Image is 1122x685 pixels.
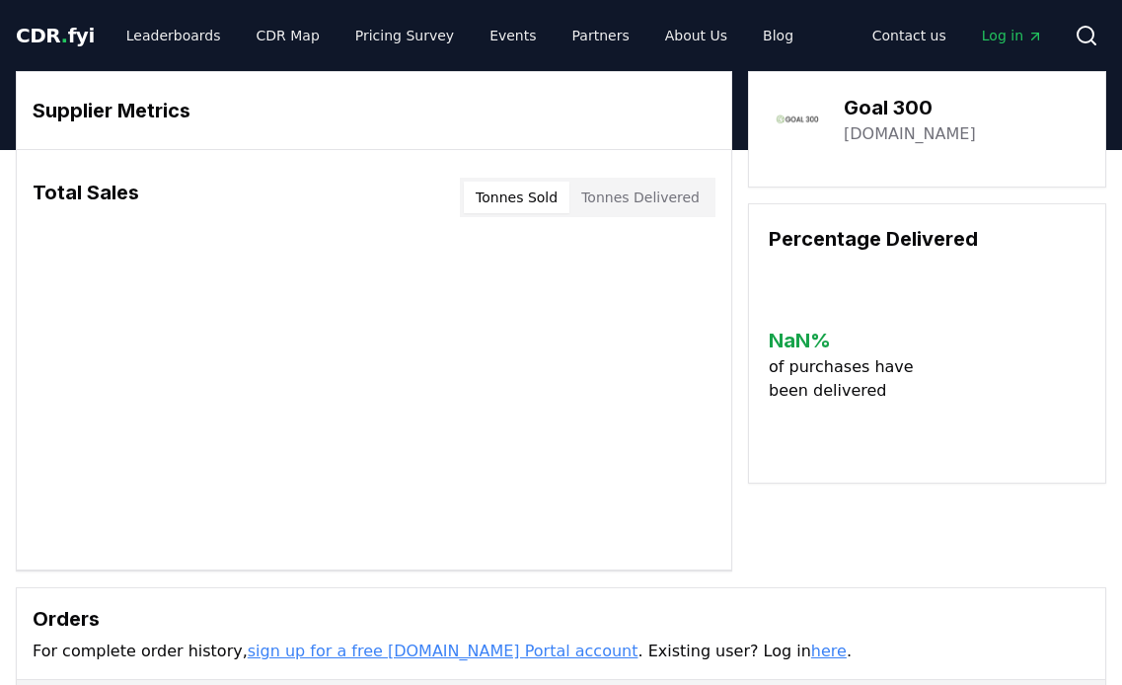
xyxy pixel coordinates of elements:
[857,18,1059,53] nav: Main
[982,26,1043,45] span: Log in
[569,182,711,213] button: Tonnes Delivered
[474,18,552,53] a: Events
[339,18,470,53] a: Pricing Survey
[111,18,237,53] a: Leaderboards
[844,122,976,146] a: [DOMAIN_NAME]
[33,640,1089,663] p: For complete order history, . Existing user? Log in .
[61,24,68,47] span: .
[747,18,809,53] a: Blog
[464,182,569,213] button: Tonnes Sold
[33,604,1089,634] h3: Orders
[769,224,1085,254] h3: Percentage Delivered
[111,18,809,53] nav: Main
[857,18,962,53] a: Contact us
[769,92,824,147] img: Goal 300-logo
[33,96,715,125] h3: Supplier Metrics
[241,18,336,53] a: CDR Map
[844,93,976,122] h3: Goal 300
[966,18,1059,53] a: Log in
[769,355,914,403] p: of purchases have been delivered
[16,24,95,47] span: CDR fyi
[557,18,645,53] a: Partners
[769,326,914,355] h3: NaN %
[811,642,847,660] a: here
[248,642,638,660] a: sign up for a free [DOMAIN_NAME] Portal account
[649,18,743,53] a: About Us
[33,178,139,217] h3: Total Sales
[16,22,95,49] a: CDR.fyi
